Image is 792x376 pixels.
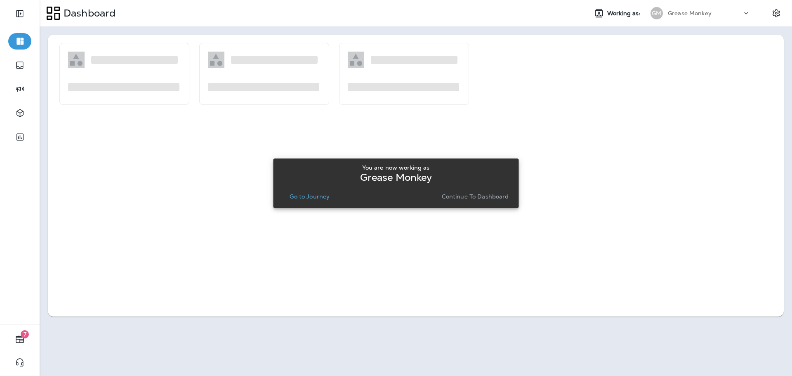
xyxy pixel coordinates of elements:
[21,330,29,338] span: 7
[769,6,784,21] button: Settings
[668,10,712,17] p: Grease Monkey
[438,191,512,202] button: Continue to Dashboard
[607,10,642,17] span: Working as:
[360,174,432,181] p: Grease Monkey
[60,7,115,19] p: Dashboard
[290,193,330,200] p: Go to Journey
[286,191,333,202] button: Go to Journey
[651,7,663,19] div: GM
[8,331,31,348] button: 7
[8,5,31,22] button: Expand Sidebar
[362,164,429,171] p: You are now working as
[442,193,509,200] p: Continue to Dashboard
